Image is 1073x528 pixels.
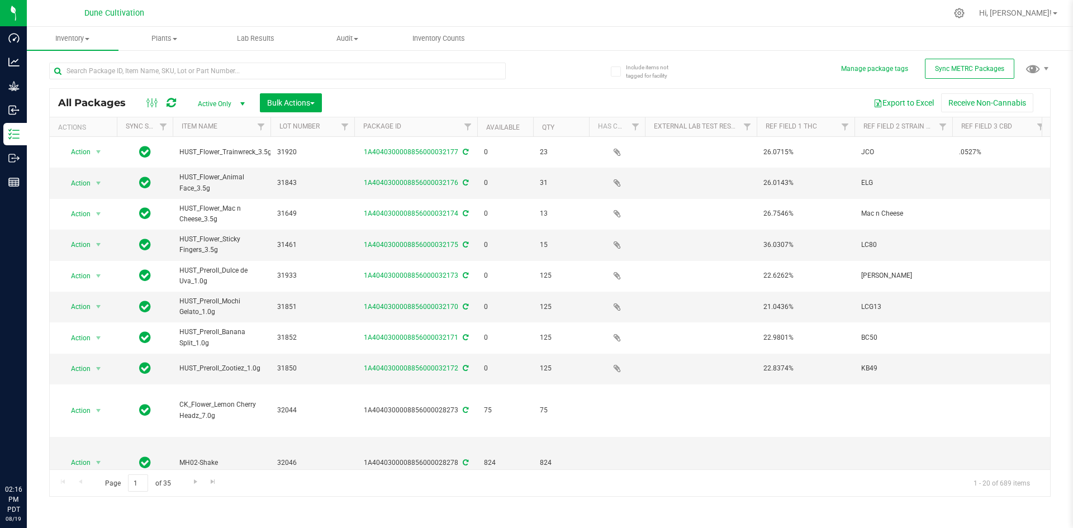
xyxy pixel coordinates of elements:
[58,123,112,131] div: Actions
[763,147,848,158] span: 26.0715%
[461,459,468,467] span: Sync from Compliance System
[179,458,264,468] span: MH02-Shake
[8,153,20,164] inline-svg: Outbound
[763,302,848,312] span: 21.0436%
[935,65,1004,73] span: Sync METRC Packages
[841,64,908,74] button: Manage package tags
[393,27,485,50] a: Inventory Counts
[1032,117,1050,136] a: Filter
[8,32,20,44] inline-svg: Dashboard
[179,363,264,374] span: HUST_Preroll_Zootiez_1.0g
[8,80,20,92] inline-svg: Grow
[461,179,468,187] span: Sync from Compliance System
[27,34,118,44] span: Inventory
[763,332,848,343] span: 22.9801%
[126,122,169,130] a: Sync Status
[961,122,1012,130] a: Ref Field 3 CBD
[363,122,401,130] a: Package ID
[484,240,526,250] span: 0
[252,117,270,136] a: Filter
[96,474,180,492] span: Page of 35
[863,122,945,130] a: Ref Field 2 Strain Name
[179,234,264,255] span: HUST_Flower_Sticky Fingers_3.5g
[461,303,468,311] span: Sync from Compliance System
[222,34,289,44] span: Lab Results
[49,63,506,79] input: Search Package ID, Item Name, SKU, Lot or Part Number...
[540,208,582,219] span: 13
[8,56,20,68] inline-svg: Analytics
[540,270,582,281] span: 125
[277,240,348,250] span: 31461
[461,241,468,249] span: Sync from Compliance System
[364,303,458,311] a: 1A4040300008856000032170
[461,364,468,372] span: Sync from Compliance System
[61,268,91,284] span: Action
[763,178,848,188] span: 26.0143%
[61,455,91,470] span: Action
[119,34,210,44] span: Plants
[542,123,554,131] a: Qty
[61,206,91,222] span: Action
[8,104,20,116] inline-svg: Inbound
[461,272,468,279] span: Sync from Compliance System
[92,237,106,253] span: select
[5,484,22,515] p: 02:16 PM PDT
[277,405,348,416] span: 32044
[952,8,966,18] div: Manage settings
[27,27,118,50] a: Inventory
[486,123,520,131] a: Available
[484,178,526,188] span: 0
[154,117,173,136] a: Filter
[484,270,526,281] span: 0
[92,144,106,160] span: select
[484,405,526,416] span: 75
[8,177,20,188] inline-svg: Reports
[766,122,817,130] a: Ref Field 1 THC
[484,302,526,312] span: 0
[861,208,946,219] span: Mac n Cheese
[8,129,20,140] inline-svg: Inventory
[61,144,91,160] span: Action
[461,334,468,341] span: Sync from Compliance System
[179,399,264,421] span: CK_Flower_Lemon Cherry Headz_7.0g
[484,363,526,374] span: 0
[763,363,848,374] span: 22.8374%
[92,268,106,284] span: select
[959,147,1043,158] span: .0527%
[179,327,264,348] span: HUST_Preroll_Banana Split_1.0g
[279,122,320,130] a: Lot Number
[540,178,582,188] span: 31
[187,474,203,489] a: Go to the next page
[540,332,582,343] span: 125
[277,178,348,188] span: 31843
[353,405,479,416] div: 1A4040300008856000028273
[205,474,221,489] a: Go to the last page
[139,330,151,345] span: In Sync
[861,332,946,343] span: BC50
[738,117,757,136] a: Filter
[139,268,151,283] span: In Sync
[861,178,946,188] span: ELG
[364,210,458,217] a: 1A4040300008856000032174
[459,117,477,136] a: Filter
[484,332,526,343] span: 0
[364,241,458,249] a: 1A4040300008856000032175
[179,147,272,158] span: HUST_Flower_Trainwreck_3.5g
[941,93,1033,112] button: Receive Non-Cannabis
[182,122,217,130] a: Item Name
[397,34,480,44] span: Inventory Counts
[979,8,1052,17] span: Hi, [PERSON_NAME]!
[92,455,106,470] span: select
[364,364,458,372] a: 1A4040300008856000032172
[139,237,151,253] span: In Sync
[277,147,348,158] span: 31920
[364,179,458,187] a: 1A4040300008856000032176
[267,98,315,107] span: Bulk Actions
[861,363,946,374] span: KB49
[965,474,1039,491] span: 1 - 20 of 689 items
[861,147,946,158] span: JCO
[118,27,210,50] a: Plants
[589,117,645,137] th: Has COA
[626,63,682,80] span: Include items not tagged for facility
[763,270,848,281] span: 22.6262%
